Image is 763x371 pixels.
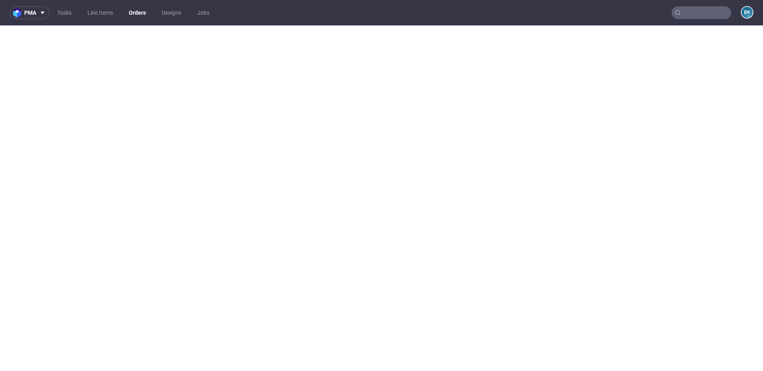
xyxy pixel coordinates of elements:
img: logo [13,8,24,17]
figcaption: BK [742,7,753,18]
a: Orders [124,6,151,19]
button: pma [10,6,49,19]
a: Jobs [192,6,214,19]
a: Tasks [52,6,76,19]
a: Line Items [83,6,118,19]
a: Designs [157,6,186,19]
span: pma [24,10,36,15]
